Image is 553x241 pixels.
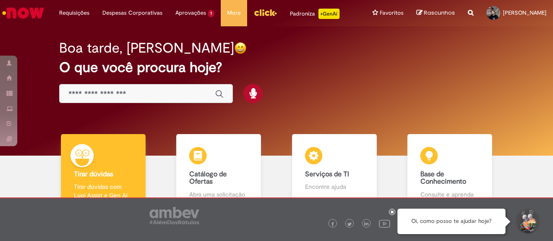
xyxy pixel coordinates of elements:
img: logo_footer_linkedin.png [364,222,369,227]
div: Oi, como posso te ajudar hoje? [397,209,505,234]
p: Encontre ajuda [305,182,364,191]
span: 1 [208,10,214,17]
a: Base de Conhecimento Consulte e aprenda [392,134,508,209]
span: Requisições [59,9,89,17]
img: logo_footer_twitter.png [347,222,352,226]
button: Iniciar Conversa de Suporte [514,209,540,235]
p: Tirar dúvidas com Lupi Assist e Gen Ai [74,182,133,200]
b: Serviços de TI [305,170,349,178]
span: Aprovações [175,9,206,17]
b: Base de Conhecimento [420,170,466,186]
img: happy-face.png [234,42,247,54]
div: Padroniza [290,9,340,19]
b: Tirar dúvidas [74,170,113,178]
a: Serviços de TI Encontre ajuda [276,134,392,209]
span: Rascunhos [424,9,455,17]
img: ServiceNow [1,4,45,22]
a: Rascunhos [416,9,455,17]
b: Catálogo de Ofertas [189,170,227,186]
h2: O que você procura hoje? [59,60,493,75]
span: Favoritos [380,9,404,17]
a: Tirar dúvidas Tirar dúvidas com Lupi Assist e Gen Ai [45,134,161,209]
img: logo_footer_ambev_rotulo_gray.png [149,207,199,224]
p: Consulte e aprenda [420,190,479,199]
h2: Boa tarde, [PERSON_NAME] [59,41,234,56]
span: Despesas Corporativas [102,9,162,17]
img: logo_footer_youtube.png [379,218,390,229]
a: Catálogo de Ofertas Abra uma solicitação [161,134,277,209]
img: click_logo_yellow_360x200.png [254,6,277,19]
span: [PERSON_NAME] [503,9,547,16]
img: logo_footer_facebook.png [331,222,335,226]
span: More [227,9,241,17]
p: Abra uma solicitação [189,190,248,199]
p: +GenAi [318,9,340,19]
